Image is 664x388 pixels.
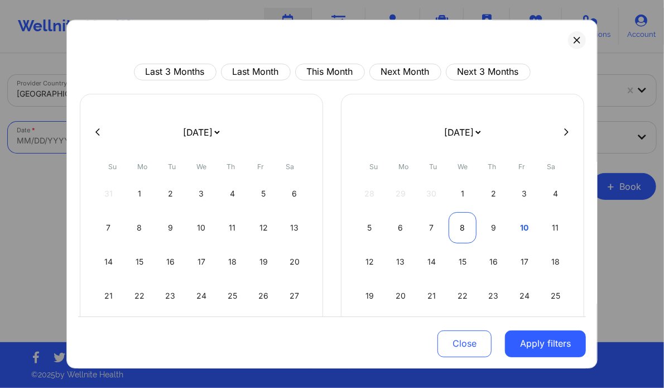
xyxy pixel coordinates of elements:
div: Thu Sep 25 2025 [218,280,247,312]
button: Last Month [221,64,291,80]
button: Next Month [369,64,441,80]
div: Mon Sep 08 2025 [126,212,154,243]
abbr: Friday [518,162,525,171]
div: Tue Sep 16 2025 [156,246,185,277]
abbr: Monday [137,162,147,171]
div: Sun Oct 12 2025 [355,246,384,277]
div: Sat Oct 04 2025 [541,178,570,209]
div: Sat Oct 18 2025 [541,246,570,277]
abbr: Friday [257,162,264,171]
abbr: Tuesday [429,162,437,171]
abbr: Thursday [488,162,497,171]
div: Wed Oct 29 2025 [449,314,477,346]
div: Sat Sep 27 2025 [280,280,309,312]
div: Mon Sep 01 2025 [126,178,154,209]
button: Close [437,330,492,357]
div: Mon Oct 20 2025 [387,280,415,312]
div: Wed Oct 22 2025 [449,280,477,312]
abbr: Thursday [227,162,235,171]
div: Fri Oct 10 2025 [511,212,539,243]
div: Mon Oct 13 2025 [387,246,415,277]
div: Sat Sep 13 2025 [280,212,309,243]
div: Sun Oct 05 2025 [355,212,384,243]
abbr: Saturday [547,162,556,171]
button: Apply filters [505,330,586,357]
div: Fri Sep 26 2025 [249,280,278,312]
div: Mon Sep 22 2025 [126,280,154,312]
div: Wed Sep 24 2025 [187,280,216,312]
div: Sun Sep 28 2025 [94,314,123,346]
div: Wed Oct 08 2025 [449,212,477,243]
div: Tue Oct 28 2025 [417,314,446,346]
button: Next 3 Months [446,64,531,80]
div: Mon Sep 15 2025 [126,246,154,277]
div: Sun Sep 14 2025 [94,246,123,277]
div: Tue Oct 07 2025 [417,212,446,243]
div: Fri Oct 03 2025 [511,178,539,209]
div: Mon Oct 27 2025 [387,314,415,346]
div: Tue Sep 30 2025 [156,314,185,346]
div: Thu Oct 30 2025 [479,314,508,346]
div: Mon Oct 06 2025 [387,212,415,243]
div: Tue Sep 23 2025 [156,280,185,312]
div: Tue Oct 14 2025 [417,246,446,277]
div: Fri Oct 17 2025 [511,246,539,277]
div: Thu Sep 18 2025 [218,246,247,277]
abbr: Wednesday [458,162,468,171]
div: Thu Oct 02 2025 [479,178,508,209]
div: Sun Sep 21 2025 [94,280,123,312]
div: Mon Sep 29 2025 [126,314,154,346]
abbr: Monday [398,162,408,171]
abbr: Sunday [109,162,117,171]
div: Sun Sep 07 2025 [94,212,123,243]
div: Fri Sep 12 2025 [249,212,278,243]
div: Tue Sep 02 2025 [156,178,185,209]
div: Fri Sep 19 2025 [249,246,278,277]
div: Tue Sep 09 2025 [156,212,185,243]
div: Sat Sep 20 2025 [280,246,309,277]
div: Wed Sep 10 2025 [187,212,216,243]
div: Wed Oct 15 2025 [449,246,477,277]
div: Thu Sep 04 2025 [218,178,247,209]
div: Fri Sep 05 2025 [249,178,278,209]
div: Sat Oct 11 2025 [541,212,570,243]
div: Fri Oct 31 2025 [511,314,539,346]
div: Thu Oct 09 2025 [479,212,508,243]
div: Thu Oct 16 2025 [479,246,508,277]
div: Sat Sep 06 2025 [280,178,309,209]
button: This Month [295,64,365,80]
div: Wed Sep 17 2025 [187,246,216,277]
div: Sun Oct 26 2025 [355,314,384,346]
abbr: Saturday [286,162,295,171]
div: Sat Oct 25 2025 [541,280,570,312]
button: Last 3 Months [134,64,216,80]
div: Fri Oct 24 2025 [511,280,539,312]
div: Wed Sep 03 2025 [187,178,216,209]
div: Thu Sep 11 2025 [218,212,247,243]
abbr: Wednesday [196,162,206,171]
abbr: Sunday [370,162,378,171]
div: Thu Oct 23 2025 [479,280,508,312]
div: Tue Oct 21 2025 [417,280,446,312]
div: Wed Oct 01 2025 [449,178,477,209]
div: Sun Oct 19 2025 [355,280,384,312]
abbr: Tuesday [168,162,176,171]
